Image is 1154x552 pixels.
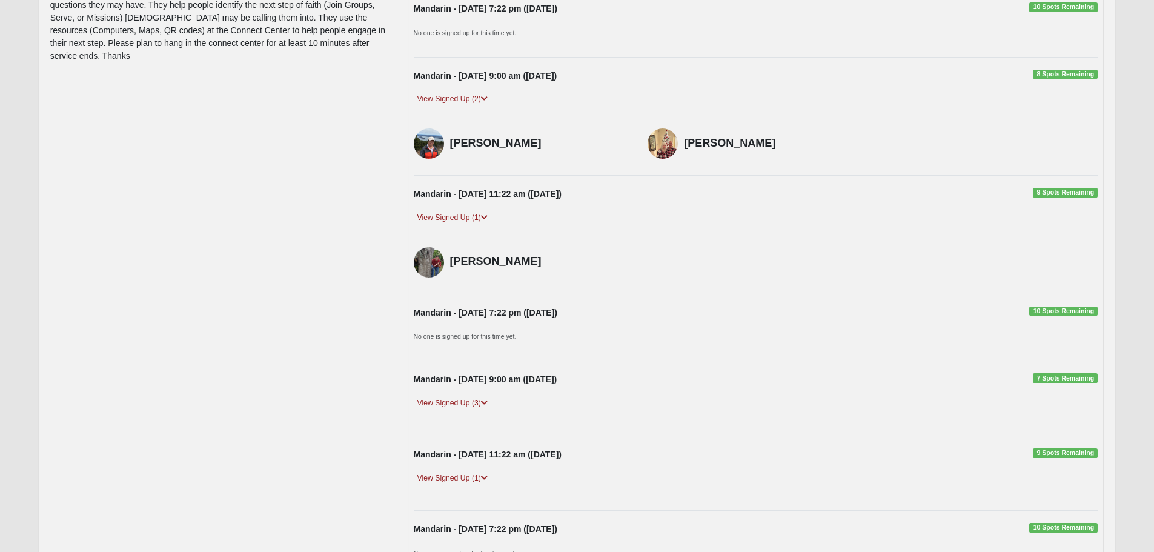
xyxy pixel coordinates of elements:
small: No one is signed up for this time yet. [414,29,517,36]
a: View Signed Up (1) [414,472,491,485]
span: 10 Spots Remaining [1029,523,1098,533]
a: View Signed Up (3) [414,397,491,410]
span: 8 Spots Remaining [1033,70,1098,79]
img: Michael Gruber [648,128,678,159]
strong: Mandarin - [DATE] 11:22 am ([DATE]) [414,189,562,199]
span: 9 Spots Remaining [1033,188,1098,198]
small: No one is signed up for this time yet. [414,333,517,340]
span: 9 Spots Remaining [1033,448,1098,458]
strong: Mandarin - [DATE] 11:22 am ([DATE]) [414,450,562,459]
h4: [PERSON_NAME] [450,137,630,150]
strong: Mandarin - [DATE] 7:22 pm ([DATE]) [414,524,557,534]
h4: [PERSON_NAME] [684,137,864,150]
strong: Mandarin - [DATE] 7:22 pm ([DATE]) [414,308,557,318]
a: View Signed Up (1) [414,211,491,224]
span: 10 Spots Remaining [1029,2,1098,12]
img: Lyndon Schultz [414,247,444,278]
span: 10 Spots Remaining [1029,307,1098,316]
img: John Hoffstatter [414,128,444,159]
strong: Mandarin - [DATE] 9:00 am ([DATE]) [414,71,557,81]
h4: [PERSON_NAME] [450,255,630,268]
strong: Mandarin - [DATE] 9:00 am ([DATE]) [414,374,557,384]
a: View Signed Up (2) [414,93,491,105]
strong: Mandarin - [DATE] 7:22 pm ([DATE]) [414,4,557,13]
span: 7 Spots Remaining [1033,373,1098,383]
